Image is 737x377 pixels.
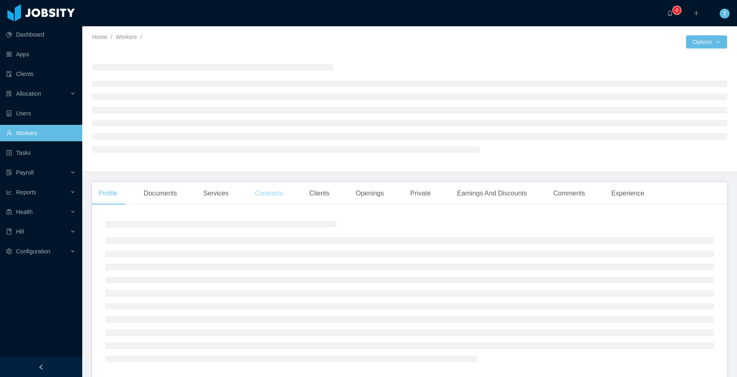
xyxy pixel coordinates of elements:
i: icon: line-chart [6,189,12,195]
a: Home [92,34,107,40]
div: Openings [349,182,391,205]
a: icon: profileTasks [6,145,76,161]
i: icon: file-protect [6,170,12,175]
a: icon: userWorkers [6,125,76,141]
i: icon: plus [693,10,699,16]
div: Documents [137,182,183,205]
span: Reports [16,189,36,195]
div: Services [197,182,235,205]
div: Experience [605,182,651,205]
button: Optionsicon: down [686,35,727,48]
span: / [140,34,142,40]
div: Contracts [248,182,290,205]
span: Health [16,209,32,215]
a: icon: auditClients [6,66,76,82]
span: HR [16,228,24,235]
span: T [723,9,727,18]
div: Private [404,182,438,205]
div: Earnings And Discounts [450,182,533,205]
a: icon: robotUsers [6,105,76,122]
sup: 0 [673,6,681,14]
div: Clients [303,182,336,205]
span: Payroll [16,169,34,176]
span: Configuration [16,248,50,255]
i: icon: setting [6,248,12,254]
i: icon: bell [667,10,673,16]
span: Allocation [16,90,41,97]
i: icon: book [6,229,12,234]
i: icon: medicine-box [6,209,12,215]
div: Comments [547,182,591,205]
a: icon: pie-chartDashboard [6,26,76,43]
a: Workers [116,34,137,40]
i: icon: solution [6,91,12,97]
a: icon: appstoreApps [6,46,76,62]
span: / [111,34,112,40]
div: Profile [92,182,124,205]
